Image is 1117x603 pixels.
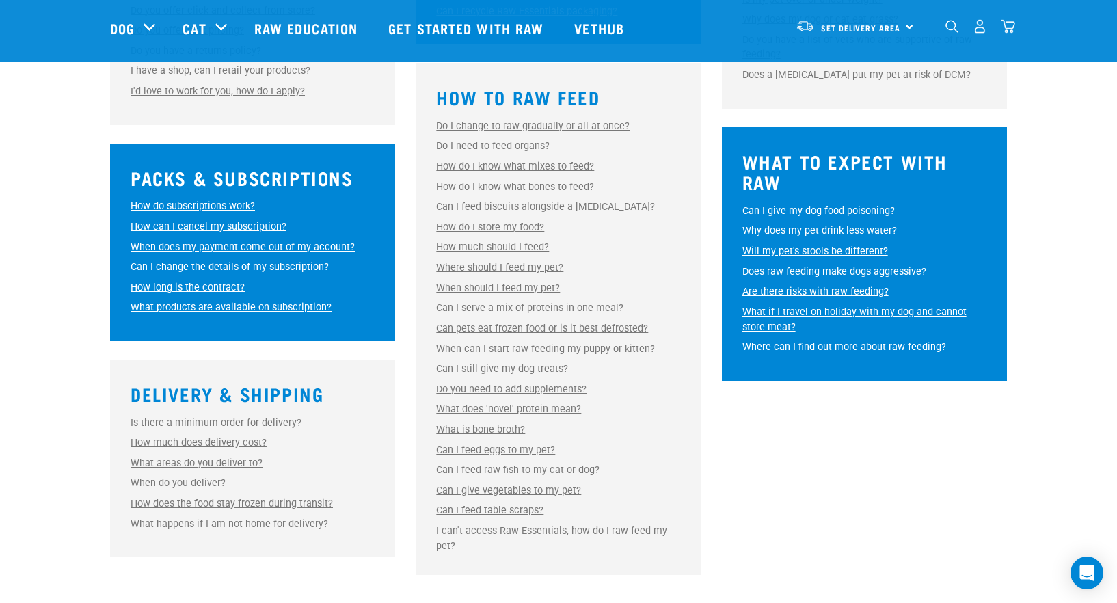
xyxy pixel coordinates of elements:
[973,19,987,33] img: user.png
[1001,19,1015,33] img: home-icon@2x.png
[131,85,305,97] a: I'd love to work for you, how do I apply?
[131,437,267,448] a: How much does delivery cost?
[742,306,967,333] a: What if I travel on holiday with my dog and cannot store meat?
[821,25,900,30] span: Set Delivery Area
[436,222,544,233] a: How do I store my food?
[436,120,630,132] a: Do I change to raw gradually or all at once?
[436,87,680,108] h3: How to Raw Feed
[436,282,560,294] a: When should I feed my pet?
[561,1,641,55] a: Vethub
[131,457,263,469] a: What areas do you deliver to?
[375,1,561,55] a: Get started with Raw
[742,225,897,237] a: Why does my pet drink less water?
[131,65,310,77] a: I have a shop, can I retail your products?
[436,262,563,273] a: Where should I feed my pet?
[131,221,286,232] a: How can I cancel my subscription?
[131,282,245,293] a: How long is the contract?
[1071,557,1103,589] div: Open Intercom Messenger
[436,464,600,476] a: Can I feed raw fish to my cat or dog?
[131,301,332,313] a: What products are available on subscription?
[436,403,581,415] a: What does 'novel' protein mean?
[436,181,594,193] a: How do I know what bones to feed?
[436,505,543,516] a: Can I feed table scraps?
[241,1,375,55] a: Raw Education
[131,261,329,273] a: Can I change the details of my subscription?
[742,245,888,257] a: Will my pet's stools be different?
[742,286,889,297] a: Are there risks with raw feeding?
[742,341,946,353] a: Where can I find out more about raw feeding?
[742,151,986,193] h3: What to Expect With Raw
[436,384,587,395] a: Do you need to add supplements?
[131,167,375,189] h3: Packs & Subscriptions
[436,201,655,213] a: Can I feed biscuits alongside a [MEDICAL_DATA]?
[436,525,667,552] a: I can't access Raw Essentials, how do I raw feed my pet?
[796,20,814,32] img: van-moving.png
[131,518,328,530] a: What happens if I am not home for delivery?
[436,161,594,172] a: How do I know what mixes to feed?
[131,200,255,212] a: How do subscriptions work?
[110,18,135,38] a: Dog
[436,363,568,375] a: Can I still give my dog treats?
[436,343,655,355] a: When can I start raw feeding my puppy or kitten?
[131,477,226,489] a: When do you deliver?
[436,424,525,435] a: What is bone broth?
[436,323,648,334] a: Can pets eat frozen food or is it best defrosted?
[742,205,895,217] a: Can I give my dog food poisoning?
[436,140,550,152] a: Do I need to feed organs?
[436,485,581,496] a: Can I give vegetables to my pet?
[436,241,549,253] a: How much should I feed?
[436,302,623,314] a: Can I serve a mix of proteins in one meal?
[742,69,971,81] a: Does a [MEDICAL_DATA] put my pet at risk of DCM?
[131,498,333,509] a: How does the food stay frozen during transit?
[183,18,206,38] a: Cat
[131,241,355,253] a: When does my payment come out of my account?
[945,20,958,33] img: home-icon-1@2x.png
[742,266,926,278] a: Does raw feeding make dogs aggressive?
[131,417,301,429] a: Is there a minimum order for delivery?
[436,444,555,456] a: Can I feed eggs to my pet?
[131,384,375,405] h3: Delivery & Shipping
